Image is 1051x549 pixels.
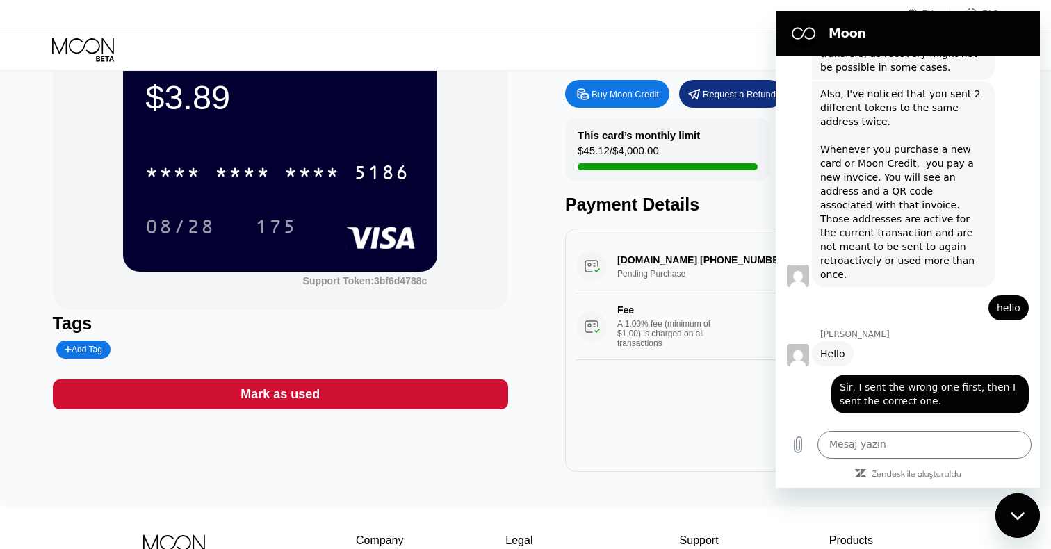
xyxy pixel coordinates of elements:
[829,534,873,547] div: Products
[908,7,950,21] div: EN
[53,313,508,334] div: Tags
[680,534,728,547] div: Support
[617,304,715,316] div: Fee
[617,319,722,348] div: A 1.00% fee (minimum of $1.00) is charged on all transactions
[679,80,783,108] div: Request a Refund
[303,275,427,286] div: Support Token: 3bf6d4788c
[950,7,999,21] div: FAQ
[565,195,1020,215] div: Payment Details
[53,379,508,409] div: Mark as used
[922,9,934,19] div: EN
[145,78,415,117] div: $3.89
[56,341,111,359] div: Add Tag
[982,9,999,19] div: FAQ
[255,218,297,240] div: 175
[505,534,578,547] div: Legal
[592,88,659,100] div: Buy Moon Credit
[356,534,404,547] div: Company
[578,145,659,163] div: $45.12 / $4,000.00
[703,88,776,100] div: Request a Refund
[578,129,700,141] div: This card’s monthly limit
[135,209,225,244] div: 08/28
[776,11,1040,488] iframe: Mesajlaşma penceresi
[576,293,1009,360] div: FeeA 1.00% fee (minimum of $1.00) is charged on all transactions$1.00[DATE] 11:21 PM
[565,80,669,108] div: Buy Moon Credit
[65,345,102,354] div: Add Tag
[303,275,427,286] div: Support Token:3bf6d4788c
[241,386,320,402] div: Mark as used
[245,209,307,244] div: 175
[354,163,409,186] div: 5186
[995,493,1040,538] iframe: Mesajlaşma penceresini başlatma düğmesi, görüşme devam ediyor
[145,218,215,240] div: 08/28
